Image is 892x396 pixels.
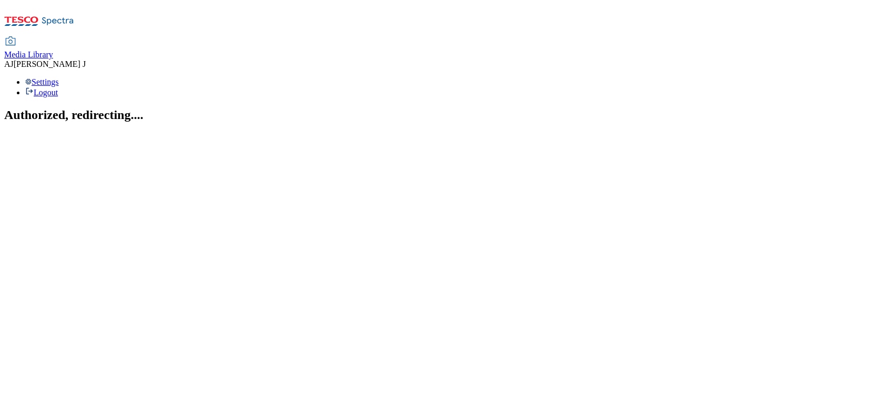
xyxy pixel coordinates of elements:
span: AJ [4,60,14,68]
span: Media Library [4,50,53,59]
a: Media Library [4,37,53,60]
h2: Authorized, redirecting.... [4,108,888,122]
a: Logout [25,88,58,97]
span: [PERSON_NAME] J [14,60,86,68]
a: Settings [25,77,59,86]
